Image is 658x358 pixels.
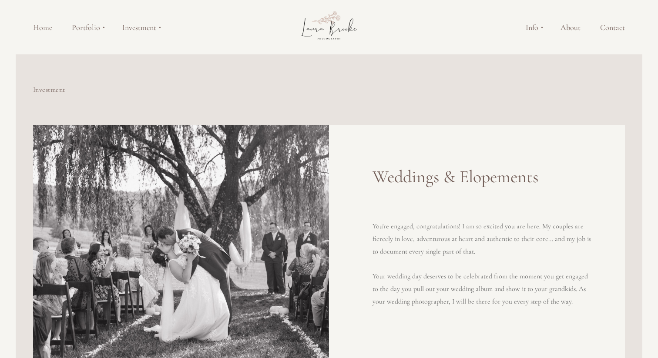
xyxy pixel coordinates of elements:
h2: Weddings & Elopements [373,164,594,189]
span: Portfolio [72,23,100,31]
a: Contact [590,22,634,33]
a: Home [23,22,62,33]
h6: Investment [33,85,268,94]
p: You're engaged, congratulations! I am so excited you are here. My couples are fiercely in love, a... [373,220,594,308]
a: About [551,22,590,33]
a: Info [516,22,551,33]
span: Info [526,23,538,31]
img: Laura Brooke Photography [287,3,371,51]
a: Investment [112,22,168,33]
a: Portfolio [62,22,112,33]
span: Investment [122,23,156,31]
